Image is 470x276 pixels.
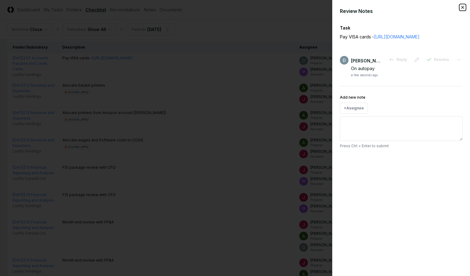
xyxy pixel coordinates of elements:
[351,65,463,72] div: On autopay
[351,57,382,64] div: [PERSON_NAME]
[340,34,441,40] p: Pay VISA cards -
[340,25,463,31] div: Task
[423,54,453,65] button: Resolve
[340,7,463,15] div: Review Notes
[434,57,449,62] span: Resolve
[340,95,365,100] label: Add new note
[374,34,420,40] a: [URL][DOMAIN_NAME]
[340,56,349,65] img: ACg8ocLeIi4Jlns6Fsr4lO0wQ1XJrFQvF4yUjbLrd1AsCAOmrfa1KQ=s96-c
[340,103,368,114] button: +Assignee
[385,54,411,65] button: Reply
[340,143,463,149] p: Press Ctrl + Enter to submit
[351,73,378,77] div: a few seconds ago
